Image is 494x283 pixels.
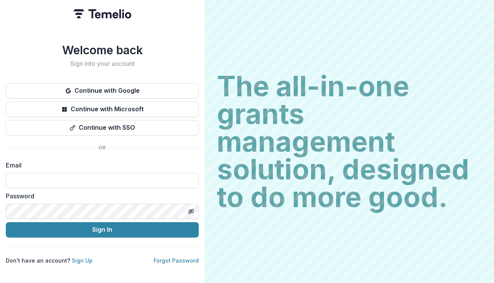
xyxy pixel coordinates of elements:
[6,256,93,265] p: Don't have an account?
[6,43,199,57] h1: Welcome back
[6,83,199,99] button: Continue with Google
[6,102,199,117] button: Continue with Microsoft
[185,205,197,218] button: Toggle password visibility
[6,222,199,238] button: Sign In
[6,191,194,201] label: Password
[6,120,199,136] button: Continue with SSO
[6,60,199,67] h2: Sign into your account
[72,257,93,264] a: Sign Up
[73,9,131,18] img: Temelio
[6,161,194,170] label: Email
[154,257,199,264] a: Forgot Password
